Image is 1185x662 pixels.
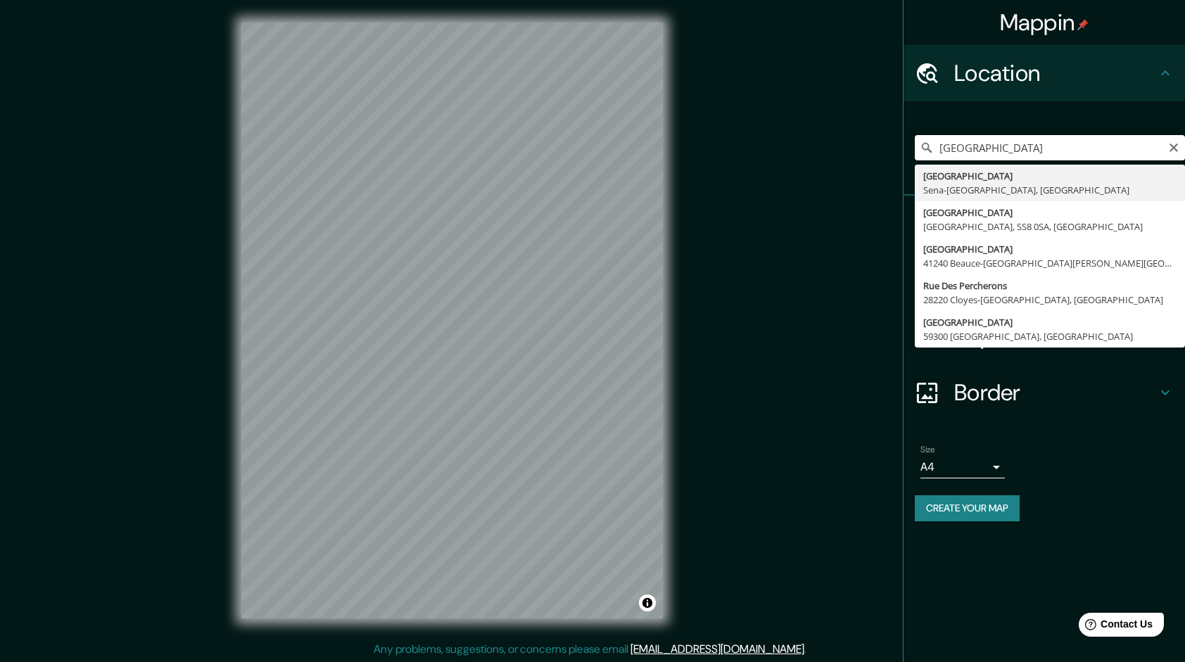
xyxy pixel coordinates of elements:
div: 41240 Beauce-[GEOGRAPHIC_DATA][PERSON_NAME][GEOGRAPHIC_DATA] [923,256,1177,270]
div: Location [904,45,1185,101]
button: Clear [1168,140,1179,153]
a: [EMAIL_ADDRESS][DOMAIN_NAME] [630,642,804,656]
div: [GEOGRAPHIC_DATA] [923,205,1177,219]
div: Layout [904,308,1185,364]
div: [GEOGRAPHIC_DATA] [923,242,1177,256]
div: [GEOGRAPHIC_DATA] [923,315,1177,329]
div: Border [904,364,1185,421]
div: Style [904,252,1185,308]
h4: Mappin [1000,8,1089,37]
div: Pins [904,196,1185,252]
div: . [806,641,809,658]
div: A4 [920,456,1005,478]
h4: Layout [954,322,1157,350]
img: pin-icon.png [1077,19,1089,30]
button: Toggle attribution [639,594,656,611]
p: Any problems, suggestions, or concerns please email . [374,641,806,658]
div: Rue Des Percherons [923,279,1177,293]
button: Create your map [915,495,1020,521]
iframe: Help widget launcher [1060,607,1170,647]
canvas: Map [241,23,663,618]
h4: Border [954,378,1157,407]
div: 59300 [GEOGRAPHIC_DATA], [GEOGRAPHIC_DATA] [923,329,1177,343]
div: . [809,641,811,658]
h4: Location [954,59,1157,87]
div: [GEOGRAPHIC_DATA] [923,169,1177,183]
input: Pick your city or area [915,135,1185,160]
div: 28220 Cloyes-[GEOGRAPHIC_DATA], [GEOGRAPHIC_DATA] [923,293,1177,307]
div: Sena-[GEOGRAPHIC_DATA], [GEOGRAPHIC_DATA] [923,183,1177,197]
div: [GEOGRAPHIC_DATA], SS8 0SA, [GEOGRAPHIC_DATA] [923,219,1177,234]
label: Size [920,444,935,456]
